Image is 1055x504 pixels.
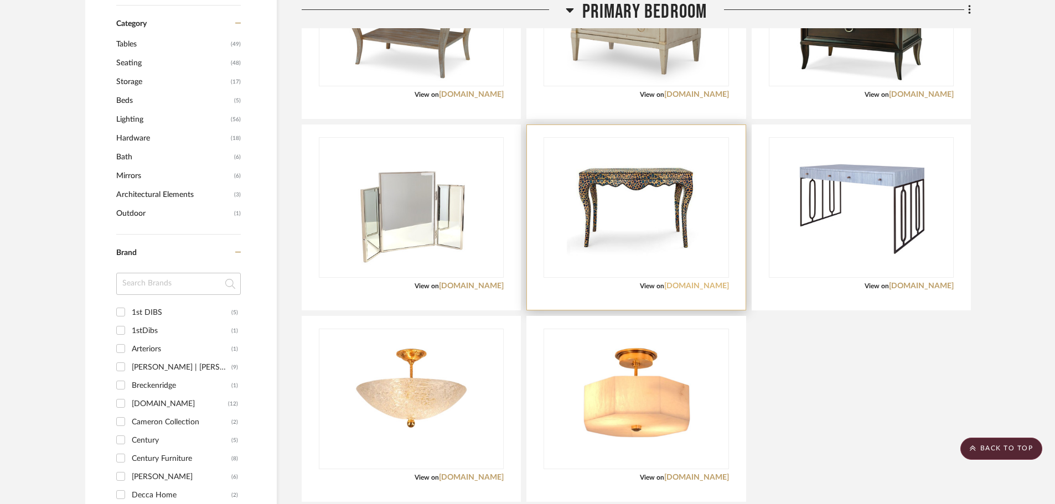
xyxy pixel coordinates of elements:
a: [DOMAIN_NAME] [889,282,954,290]
span: (17) [231,73,241,91]
span: Storage [116,72,228,91]
span: Seating [116,54,228,72]
span: View on [415,91,439,98]
div: (2) [231,413,238,431]
span: Mirrors [116,167,231,185]
div: Cameron Collection [132,413,231,431]
a: [DOMAIN_NAME] [889,91,954,98]
img: Vanity [567,138,705,277]
span: Architectural Elements [116,185,231,204]
div: [PERSON_NAME] [132,468,231,486]
img: Flush Mount [577,330,696,468]
a: [DOMAIN_NAME] [439,91,504,98]
div: 1stDibs [132,322,231,340]
span: Bath [116,148,231,167]
div: (1) [231,340,238,358]
div: Decca Home [132,486,231,504]
span: View on [640,474,664,481]
img: Flush Mount [352,330,470,468]
span: (3) [234,186,241,204]
div: (12) [228,395,238,413]
span: (6) [234,148,241,166]
span: View on [865,283,889,289]
a: [DOMAIN_NAME] [439,474,504,481]
span: Beds [116,91,231,110]
span: Lighting [116,110,228,129]
div: (6) [231,468,238,486]
span: (1) [234,205,241,222]
a: [DOMAIN_NAME] [664,91,729,98]
div: 0 [544,138,728,277]
span: View on [865,91,889,98]
span: Hardware [116,129,228,148]
span: View on [415,474,439,481]
div: 0 [769,138,953,277]
a: [DOMAIN_NAME] [664,282,729,290]
div: 0 [319,138,503,277]
span: (5) [234,92,241,110]
div: Century Furniture [132,450,231,467]
div: (9) [231,358,238,376]
div: (2) [231,486,238,504]
span: Outdoor [116,204,231,223]
div: (5) [231,304,238,321]
a: [DOMAIN_NAME] [439,282,504,290]
span: (18) [231,129,241,147]
span: (6) [234,167,241,185]
input: Search Brands [116,273,241,295]
span: (48) [231,54,241,72]
span: Brand [116,249,137,257]
div: (1) [231,322,238,340]
div: Century [132,432,231,449]
div: (1) [231,377,238,394]
div: 1st DIBS [132,304,231,321]
div: (8) [231,450,238,467]
div: [DOMAIN_NAME] [132,395,228,413]
a: [DOMAIN_NAME] [664,474,729,481]
img: Mirror [342,138,480,277]
span: (56) [231,111,241,128]
span: Tables [116,35,228,54]
img: Vanity [792,138,930,277]
span: View on [415,283,439,289]
div: Breckenridge [132,377,231,394]
span: (49) [231,35,241,53]
span: View on [640,283,664,289]
div: [PERSON_NAME] | [PERSON_NAME] [132,358,231,376]
span: View on [640,91,664,98]
span: Category [116,19,147,29]
div: (5) [231,432,238,449]
div: Arteriors [132,340,231,358]
scroll-to-top-button: BACK TO TOP [960,438,1042,460]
